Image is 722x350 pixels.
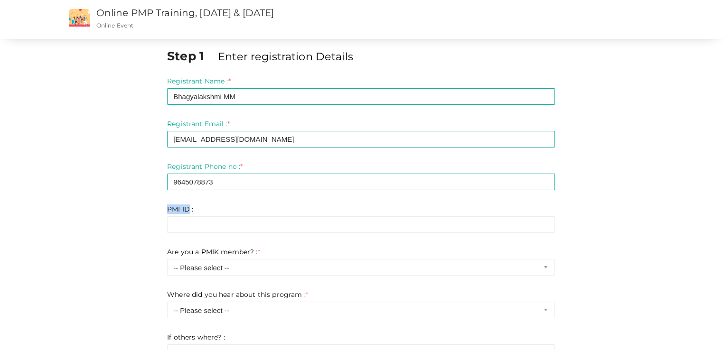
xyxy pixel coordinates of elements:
[167,119,230,129] label: Registrant Email :
[167,204,193,214] label: PMI ID :
[167,131,555,147] input: Enter registrant email here.
[167,174,555,190] input: Enter registrant phone no here.
[69,9,90,27] img: event2.png
[218,49,353,64] label: Enter registration Details
[167,162,243,171] label: Registrant Phone no :
[167,290,308,299] label: Where did you hear about this program :
[167,76,231,86] label: Registrant Name :
[167,88,555,105] input: Enter registrant name here.
[96,21,458,29] p: Online Event
[167,47,216,64] label: Step 1
[167,247,260,257] label: Are you a PMIK member? :
[167,332,225,342] label: If others where? :
[96,7,274,18] a: Online PMP Training, [DATE] & [DATE]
